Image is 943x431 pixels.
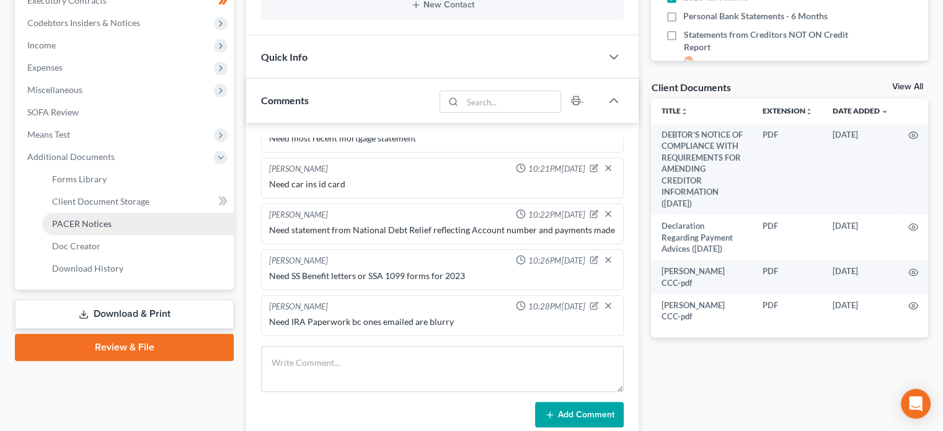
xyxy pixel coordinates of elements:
td: [DATE] [823,215,898,260]
a: Doc Creator [42,235,234,257]
a: Extensionunfold_more [763,106,813,115]
span: 10:22PM[DATE] [528,209,585,221]
td: [DATE] [823,123,898,215]
span: 10:28PM[DATE] [528,301,585,313]
span: Personal Bank Statements - 6 Months [683,10,828,22]
span: Means Test [27,129,70,140]
span: Statements from Creditors NOT ON Credit Report [683,29,848,53]
a: Titleunfold_more [661,106,688,115]
td: [DATE] [823,260,898,294]
span: SOFA Review [27,107,79,117]
span: 10:21PM[DATE] [528,163,585,175]
span: Download History [52,263,123,273]
td: Declaration Regarding Payment Advices ([DATE]) [651,215,753,260]
span: Forms Library [52,174,107,184]
div: Need most recent mortgage statement [269,132,616,144]
span: Codebtors Insiders & Notices [27,17,140,28]
div: [PERSON_NAME] [269,209,328,221]
div: [PERSON_NAME] [269,301,328,313]
span: Miscellaneous [27,84,82,95]
a: Download & Print [15,300,234,329]
td: PDF [753,260,823,294]
a: PACER Notices [42,213,234,235]
i: unfold_more [680,108,688,115]
a: Client Document Storage [42,190,234,213]
span: Client Document Storage [52,196,149,207]
a: Download History [42,257,234,280]
span: Expenses [27,62,63,73]
td: [PERSON_NAME] CCC-pdf [651,260,753,294]
div: Client Documents [651,81,730,94]
td: PDF [753,215,823,260]
a: Forms Library [42,168,234,190]
i: expand_more [881,108,888,115]
a: Review & File [15,334,234,361]
button: Add Comment [535,402,624,428]
div: Need car ins id card [269,178,616,190]
span: Additional Documents [27,151,115,162]
div: [PERSON_NAME] [269,255,328,267]
span: Quick Info [261,51,308,63]
div: Need statement from National Debt Relief reflecting Account number and payments made [269,224,616,236]
div: [PERSON_NAME] [269,163,328,176]
span: Income [27,40,56,50]
span: Comments [261,94,309,106]
input: Search... [463,91,561,112]
span: PACER Notices [52,218,112,229]
td: PDF [753,294,823,328]
div: Need SS Benefit letters or SSA 1099 forms for 2023 [269,270,616,282]
span: 10:26PM[DATE] [528,255,585,267]
i: unfold_more [805,108,813,115]
a: SOFA Review [17,101,234,123]
a: Date Added expand_more [833,106,888,115]
td: [PERSON_NAME] CCC-pdf [651,294,753,328]
td: PDF [753,123,823,215]
div: Need IRA Paperwork bc ones emailed are blurry [269,316,616,328]
td: [DATE] [823,294,898,328]
td: DEBTOR’S NOTICE OF COMPLIANCE WITH REQUIREMENTS FOR AMENDING CREDITOR INFORMATION ([DATE]) [651,123,753,215]
div: Open Intercom Messenger [901,389,931,419]
span: Doc Creator [52,241,100,251]
a: View All [892,82,923,91]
